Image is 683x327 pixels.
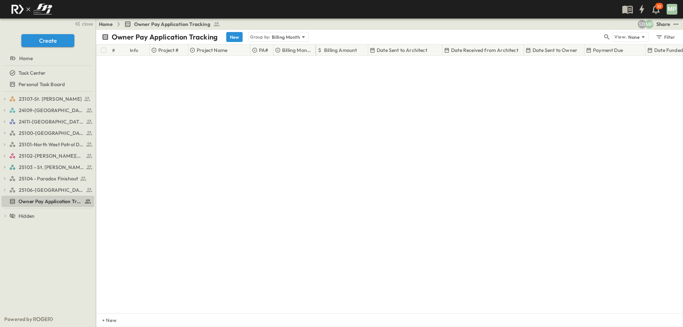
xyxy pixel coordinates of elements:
div: 25106-St. Andrews Parking Lottest [1,184,94,196]
button: Create [21,34,74,47]
span: Owner Pay Application Tracking [134,21,210,28]
p: Billing Month [282,47,312,54]
button: New [226,32,243,42]
a: 25104 - Paradox Finishout [9,174,93,184]
p: Payment Due [593,47,623,54]
p: Date Sent to Owner [533,47,577,54]
span: 24109-St. Teresa of Calcutta Parish Hall [19,107,84,114]
span: 25100-Vanguard Prep School [19,130,84,137]
a: 23107-St. [PERSON_NAME] [9,94,93,104]
div: Sterling Barnett (sterling@fpibuilders.com) [638,20,646,28]
div: 25103 - St. [PERSON_NAME] Phase 2test [1,162,94,173]
button: test [672,20,680,28]
img: c8d7d1ed905e502e8f77bf7063faec64e13b34fdb1f2bdd94b0e311fc34f8000.png [9,2,55,17]
a: 25102-Christ The Redeemer Anglican Church [9,151,93,161]
div: # [111,44,128,56]
a: 25100-Vanguard Prep School [9,128,93,138]
div: 25100-Vanguard Prep Schooltest [1,127,94,139]
div: Share [656,21,670,28]
nav: breadcrumbs [99,21,224,28]
a: Owner Pay Application Tracking [124,21,220,28]
div: Monica Pruteanu (mpruteanu@fpibuilders.com) [645,20,653,28]
span: Owner Pay Application Tracking [18,198,81,205]
p: + New [102,317,106,324]
div: MP [667,4,677,15]
p: Project Name [197,47,227,54]
p: View: [614,33,627,41]
div: Info [128,44,150,56]
a: Home [1,53,93,63]
div: # [112,40,115,60]
button: Filter [653,32,677,42]
span: 25103 - St. [PERSON_NAME] Phase 2 [19,164,84,171]
a: 25106-St. Andrews Parking Lot [9,185,93,195]
div: 25102-Christ The Redeemer Anglican Churchtest [1,150,94,162]
p: None [628,33,640,41]
span: Hidden [18,212,35,220]
a: Personal Task Board [1,79,93,89]
p: 10 [657,4,661,9]
span: 23107-St. [PERSON_NAME] [19,95,82,102]
p: PA# [259,47,269,54]
a: 24109-St. Teresa of Calcutta Parish Hall [9,105,93,115]
p: Billing Amount [324,47,357,54]
div: 24109-St. Teresa of Calcutta Parish Halltest [1,105,94,116]
p: Project # [158,47,179,54]
a: Owner Pay Application Tracking [1,196,93,206]
div: 25104 - Paradox Finishouttest [1,173,94,184]
div: 23107-St. [PERSON_NAME]test [1,93,94,105]
span: 25101-North West Patrol Division [19,141,84,148]
span: 25104 - Paradox Finishout [19,175,78,182]
span: close [82,20,93,27]
a: 25101-North West Patrol Division [9,139,93,149]
button: close [72,19,94,28]
div: Filter [655,33,676,41]
a: 25103 - St. [PERSON_NAME] Phase 2 [9,162,93,172]
span: 24111-[GEOGRAPHIC_DATA] [19,118,84,125]
div: Owner Pay Application Trackingtest [1,196,94,207]
span: Personal Task Board [18,81,65,88]
p: Group by: [250,33,270,41]
a: Task Center [1,68,93,78]
span: Home [19,55,33,62]
span: Task Center [18,69,46,77]
div: 24111-[GEOGRAPHIC_DATA]test [1,116,94,127]
div: 25101-North West Patrol Divisiontest [1,139,94,150]
p: Billing Month [272,33,300,41]
p: Date Received from Architect [451,47,518,54]
span: 25106-St. Andrews Parking Lot [19,186,84,194]
button: MP [666,3,678,15]
div: Info [130,40,138,60]
p: Date Sent to Architect [377,47,427,54]
div: Personal Task Boardtest [1,79,94,90]
span: 25102-Christ The Redeemer Anglican Church [19,152,84,159]
a: 24111-[GEOGRAPHIC_DATA] [9,117,93,127]
a: Home [99,21,113,28]
p: Date Funded [654,47,683,54]
p: Owner Pay Application Tracking [112,32,218,42]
